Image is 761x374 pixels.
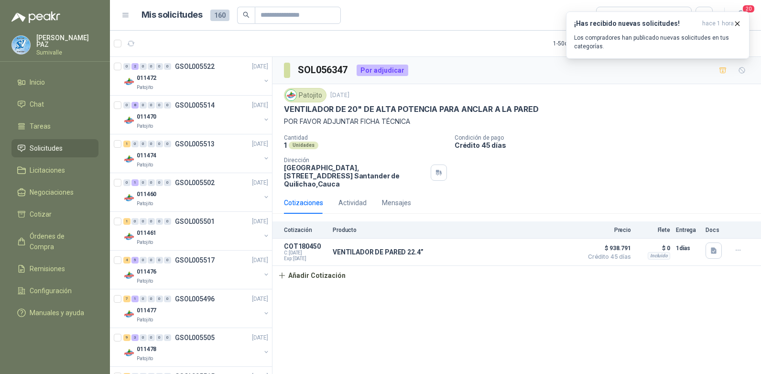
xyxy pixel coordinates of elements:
img: Company Logo [123,347,135,359]
a: Licitaciones [11,161,98,179]
span: Exp: [DATE] [284,256,327,262]
p: GSOL005496 [175,296,215,302]
p: 011472 [137,74,156,83]
div: 0 [148,141,155,147]
p: [DATE] [252,295,268,304]
div: 0 [164,102,171,109]
p: Entrega [676,227,700,233]
p: [DATE] [252,62,268,71]
span: C: [DATE] [284,250,327,256]
a: Manuales y ayuda [11,304,98,322]
a: 4 5 0 0 0 0 GSOL005517[DATE] Company Logo011476Patojito [123,254,270,285]
div: 0 [164,296,171,302]
button: Añadir Cotización [272,266,351,285]
div: 0 [164,218,171,225]
div: 0 [156,179,163,186]
div: 0 [164,63,171,70]
span: search [243,11,250,18]
img: Logo peakr [11,11,60,23]
p: [DATE] [252,256,268,265]
p: Patojito [137,316,153,324]
p: [DATE] [252,101,268,110]
p: Patojito [137,122,153,130]
div: Por adjudicar [357,65,408,76]
div: Mensajes [382,198,411,208]
div: 0 [156,257,163,264]
a: 0 8 0 0 0 0 GSOL005514[DATE] Company Logo011470Patojito [123,99,270,130]
a: 9 3 0 0 0 0 GSOL005505[DATE] Company Logo011478Patojito [123,332,270,363]
p: Flete [637,227,670,233]
p: 011478 [137,345,156,354]
span: Configuración [30,286,72,296]
p: VENTILADOR DE PARED 22.4” [333,248,424,256]
p: VENTILADOR DE 20" DE ALTA POTENCIA PARA ANCLAR A LA PARED [284,104,539,114]
div: 0 [156,296,163,302]
a: 1 0 0 0 0 0 GSOL005513[DATE] Company Logo011474Patojito [123,138,270,169]
img: Company Logo [123,115,135,126]
a: Configuración [11,282,98,300]
div: 0 [140,179,147,186]
p: Patojito [137,200,153,208]
p: Patojito [137,355,153,363]
p: Crédito 45 días [455,141,757,149]
p: [DATE] [252,140,268,149]
img: Company Logo [123,231,135,242]
div: 0 [148,334,155,341]
p: 011477 [137,306,156,315]
button: ¡Has recibido nuevas solicitudes!hace 1 hora Los compradores han publicado nuevas solicitudes en ... [566,11,750,59]
span: Tareas [30,121,51,132]
p: 011474 [137,151,156,160]
div: 0 [131,141,139,147]
p: GSOL005501 [175,218,215,225]
a: Tareas [11,117,98,135]
div: 0 [123,63,130,70]
div: Todas [602,10,622,21]
img: Company Logo [286,90,296,100]
div: 0 [140,296,147,302]
div: 2 [131,63,139,70]
p: 011476 [137,267,156,276]
div: Incluido [648,252,670,260]
p: Dirección [284,157,427,164]
div: 0 [164,141,171,147]
p: [PERSON_NAME] PAZ [36,34,98,48]
span: Negociaciones [30,187,74,198]
div: 0 [156,218,163,225]
div: Patojito [284,88,326,102]
span: Chat [30,99,44,110]
div: 0 [131,218,139,225]
div: 0 [156,63,163,70]
div: 0 [148,218,155,225]
a: 1 0 0 0 0 0 GSOL005501[DATE] Company Logo011461Patojito [123,216,270,246]
p: Sumivalle [36,50,98,55]
a: 0 1 0 0 0 0 GSOL005502[DATE] Company Logo011460Patojito [123,177,270,208]
img: Company Logo [12,36,30,54]
p: COT180450 [284,242,327,250]
img: Company Logo [123,308,135,320]
a: Negociaciones [11,183,98,201]
div: 0 [148,102,155,109]
div: Cotizaciones [284,198,323,208]
div: 0 [140,334,147,341]
p: Patojito [137,161,153,169]
a: 7 1 0 0 0 0 GSOL005496[DATE] Company Logo011477Patojito [123,293,270,324]
span: 160 [210,10,229,21]
div: 0 [156,102,163,109]
div: 1 [123,218,130,225]
div: 0 [164,179,171,186]
h3: SOL056347 [298,63,349,77]
p: $ 0 [637,242,670,254]
span: Licitaciones [30,165,65,176]
p: 011461 [137,229,156,238]
div: 1 [123,141,130,147]
div: 0 [140,63,147,70]
div: 0 [164,257,171,264]
a: 0 2 0 0 0 0 GSOL005522[DATE] Company Logo011472Patojito [123,61,270,91]
div: Actividad [338,198,367,208]
p: Patojito [137,239,153,246]
p: GSOL005513 [175,141,215,147]
span: hace 1 hora [702,20,734,28]
div: 0 [123,179,130,186]
p: GSOL005505 [175,334,215,341]
p: Los compradores han publicado nuevas solicitudes en tus categorías. [574,33,741,51]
